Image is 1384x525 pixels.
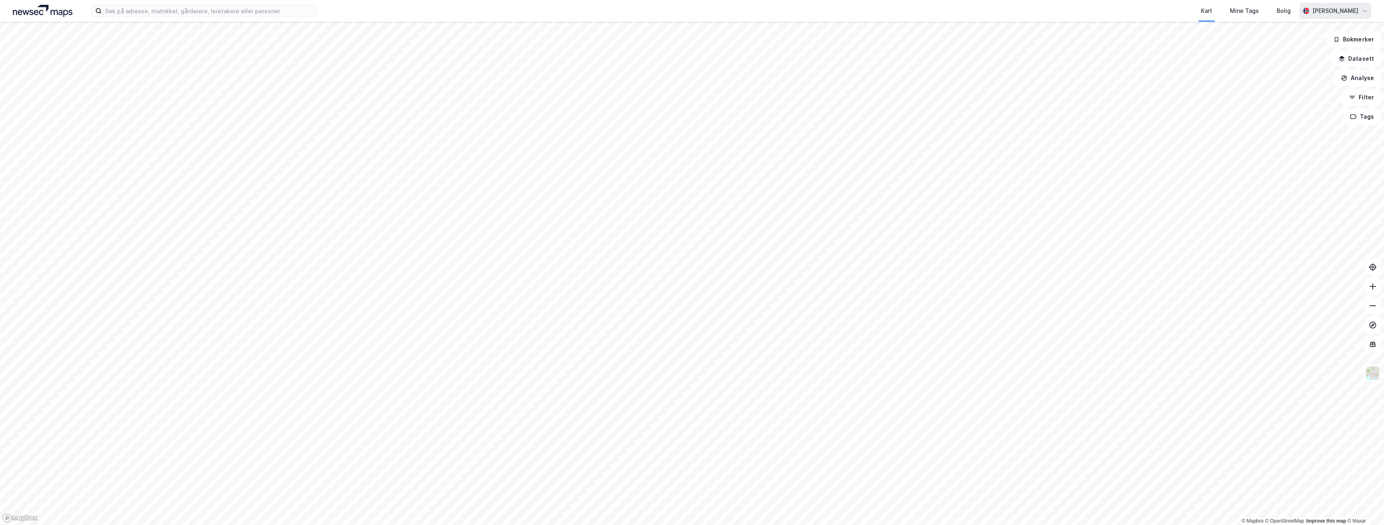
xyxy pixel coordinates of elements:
[1344,486,1384,525] iframe: Chat Widget
[102,5,317,17] input: Søk på adresse, matrikkel, gårdeiere, leietakere eller personer
[1306,518,1346,524] a: Improve this map
[1265,518,1304,524] a: OpenStreetMap
[1332,51,1381,67] button: Datasett
[1326,31,1381,47] button: Bokmerker
[1242,518,1264,524] a: Mapbox
[2,513,38,523] a: Mapbox homepage
[1277,6,1291,16] div: Bolig
[1334,70,1381,86] button: Analyse
[1342,89,1381,105] button: Filter
[1201,6,1212,16] div: Kart
[1230,6,1259,16] div: Mine Tags
[13,5,72,17] img: logo.a4113a55bc3d86da70a041830d287a7e.svg
[1312,6,1358,16] div: [PERSON_NAME]
[1365,366,1380,381] img: Z
[1343,109,1381,125] button: Tags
